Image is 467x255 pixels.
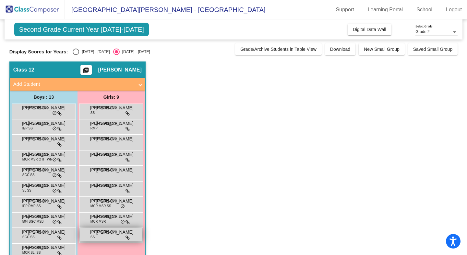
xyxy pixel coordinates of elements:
[96,213,134,220] span: [PERSON_NAME]
[22,235,35,239] span: SGC SS
[90,151,123,158] span: [PERSON_NAME]
[79,49,110,55] div: [DATE] - [DATE]
[359,43,405,55] button: New Small Group
[28,167,66,173] span: [PERSON_NAME]
[90,198,123,204] span: [PERSON_NAME]
[22,219,44,224] span: 504 SGC MSB
[73,49,150,55] mat-radio-group: Select an option
[52,126,57,131] span: do_not_disturb_alt
[22,157,53,162] span: MCR MSR OTI TWN
[413,47,452,52] span: Saved Small Group
[9,49,68,55] span: Display Scores for Years:
[22,198,54,204] span: [PERSON_NAME]
[408,43,458,55] button: Saved Small Group
[90,204,111,208] span: MCR MSR SS
[52,111,57,116] span: do_not_disturb_alt
[80,65,92,75] button: Print Students Details
[98,67,142,73] span: [PERSON_NAME]
[90,213,123,220] span: [PERSON_NAME]
[52,219,57,225] span: do_not_disturb_alt
[52,188,57,194] span: do_not_disturb_alt
[96,105,134,111] span: [PERSON_NAME]
[96,120,134,127] span: [PERSON_NAME]
[331,5,359,15] a: Support
[28,198,66,205] span: [PERSON_NAME]
[22,229,54,235] span: [PERSON_NAME]
[415,29,429,34] span: Grade 2
[28,182,66,189] span: [PERSON_NAME]
[22,167,54,173] span: [PERSON_NAME] [PERSON_NAME]
[90,219,106,224] span: MCR MSR
[330,47,350,52] span: Download
[82,67,90,76] mat-icon: picture_as_pdf
[28,105,66,111] span: [PERSON_NAME]
[96,151,134,158] span: [PERSON_NAME]
[22,136,54,142] span: [PERSON_NAME]
[90,110,95,115] span: SS
[90,136,123,142] span: [PERSON_NAME]
[78,91,145,104] div: Girls: 9
[96,198,134,205] span: [PERSON_NAME]
[120,204,125,209] span: do_not_disturb_alt
[90,182,123,189] span: [PERSON_NAME]
[28,229,66,236] span: [PERSON_NAME]
[90,235,95,239] span: SS
[28,136,66,142] span: [PERSON_NAME]
[96,136,134,142] span: [PERSON_NAME]
[52,157,57,162] span: do_not_disturb_alt
[90,229,123,235] span: [PERSON_NAME]
[13,81,134,88] mat-panel-title: Add Student
[22,204,41,208] span: IEP RMP SS
[240,47,317,52] span: Grade/Archive Students in Table View
[22,244,54,251] span: [PERSON_NAME]
[52,173,57,178] span: do_not_disturb_alt
[14,23,149,36] span: Second Grade Current Year [DATE]-[DATE]
[411,5,437,15] a: School
[325,43,355,55] button: Download
[22,250,41,255] span: MCR SLI SS
[348,24,391,35] button: Digital Data Wall
[90,120,123,127] span: [PERSON_NAME]
[10,91,78,104] div: Boys : 13
[13,67,34,73] span: Class 12
[96,167,134,173] span: [PERSON_NAME]
[441,5,467,15] a: Logout
[90,167,123,173] span: [PERSON_NAME]
[22,172,35,177] span: SGC SS
[353,27,386,32] span: Digital Data Wall
[120,49,150,55] div: [DATE] - [DATE]
[364,47,400,52] span: New Small Group
[28,151,66,158] span: [PERSON_NAME]
[22,151,54,158] span: [PERSON_NAME]
[28,120,66,127] span: [PERSON_NAME]
[96,229,134,236] span: [PERSON_NAME]
[235,43,322,55] button: Grade/Archive Students in Table View
[90,126,98,131] span: RMP
[65,5,266,15] span: [GEOGRAPHIC_DATA][PERSON_NAME] - [GEOGRAPHIC_DATA]
[22,126,33,131] span: IEP SS
[90,105,123,111] span: [PERSON_NAME]
[96,182,134,189] span: [PERSON_NAME]
[22,182,54,189] span: [PERSON_NAME]
[22,105,54,111] span: [PERSON_NAME]
[363,5,408,15] a: Learning Portal
[22,213,54,220] span: [PERSON_NAME]
[28,244,66,251] span: [PERSON_NAME]
[10,78,145,91] mat-expansion-panel-header: Add Student
[120,219,125,225] span: do_not_disturb_alt
[22,120,54,127] span: [PERSON_NAME]
[22,188,31,193] span: SL SS
[28,213,66,220] span: [PERSON_NAME]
